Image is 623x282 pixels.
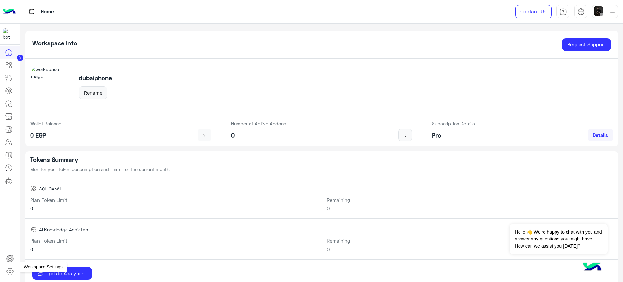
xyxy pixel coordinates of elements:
h6: Plan Token Limit [30,197,317,203]
a: Contact Us [515,5,552,18]
span: AQL GenAI [39,185,61,192]
a: Details [588,129,613,141]
img: icon [201,133,209,138]
h6: 0 [327,246,613,252]
button: Rename [79,86,107,99]
img: tab [559,8,567,16]
p: Monitor your token consumption and limits for the current month. [30,166,614,173]
img: hulul-logo.png [581,256,604,279]
img: AI Knowledge Assistant [30,226,37,233]
h5: 0 [231,132,286,139]
h5: dubaiphone [79,74,112,82]
a: Request Support [562,38,611,51]
p: Subscription Details [432,120,475,127]
img: icon [401,133,409,138]
h5: Pro [432,132,475,139]
img: 1403182699927242 [3,28,14,40]
span: AI Knowledge Assistant [39,226,90,233]
h6: Remaining [327,238,613,244]
h6: 0 [30,246,317,252]
p: Wallet Balance [30,120,61,127]
img: tab [577,8,585,16]
h6: Plan Token Limit [30,238,317,244]
h5: Workspace Info [32,40,77,47]
h5: 0 EGP [30,132,61,139]
div: Workspace Settings [19,262,67,272]
a: tab [556,5,569,18]
img: userImage [594,6,603,16]
h5: Tokens Summary [30,156,614,164]
img: workspace-image [30,66,72,107]
img: tab [28,7,36,16]
h6: 0 [327,205,613,211]
img: profile [608,8,617,16]
img: Logo [3,5,16,18]
p: Home [41,7,54,16]
h6: 0 [30,205,317,211]
span: Hello!👋 We're happy to chat with you and answer any questions you might have. How can we assist y... [510,224,607,254]
img: AQL GenAI [30,185,37,192]
p: Number of Active Addons [231,120,286,127]
span: Details [593,132,608,138]
h6: Remaining [327,197,613,203]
